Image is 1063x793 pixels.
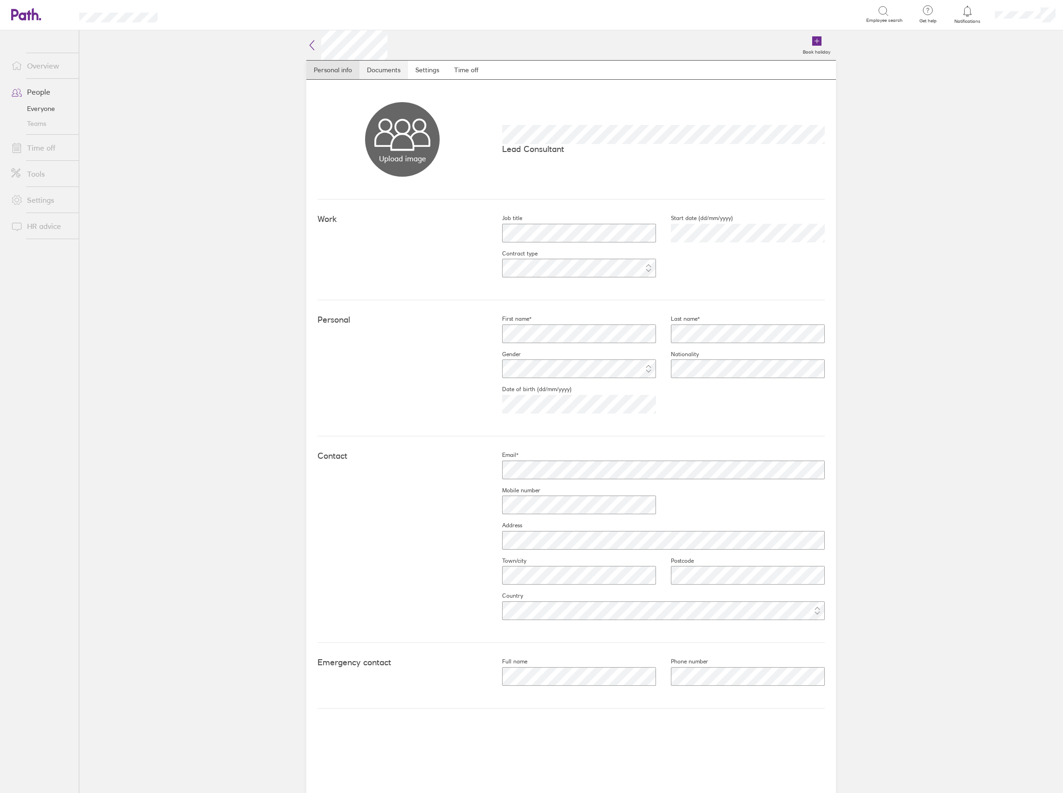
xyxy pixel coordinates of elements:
[318,315,487,325] h4: Personal
[656,315,700,323] label: Last name*
[447,61,486,79] a: Time off
[487,250,538,257] label: Contract type
[4,101,79,116] a: Everyone
[487,351,521,358] label: Gender
[913,18,943,24] span: Get help
[656,214,733,222] label: Start date (dd/mm/yyyy)
[487,658,527,665] label: Full name
[656,351,699,358] label: Nationality
[4,56,79,75] a: Overview
[487,592,523,600] label: Country
[866,18,903,23] span: Employee search
[502,144,825,154] p: Lead Consultant
[4,217,79,235] a: HR advice
[487,557,526,565] label: Town/city
[408,61,447,79] a: Settings
[4,191,79,209] a: Settings
[487,451,518,459] label: Email*
[4,83,79,101] a: People
[4,165,79,183] a: Tools
[4,116,79,131] a: Teams
[656,557,694,565] label: Postcode
[318,658,487,668] h4: Emergency contact
[656,658,708,665] label: Phone number
[487,522,522,529] label: Address
[953,19,983,24] span: Notifications
[318,214,487,224] h4: Work
[4,138,79,157] a: Time off
[487,214,522,222] label: Job title
[487,487,540,494] label: Mobile number
[183,10,207,18] div: Search
[359,61,408,79] a: Documents
[797,47,836,55] label: Book holiday
[487,386,572,393] label: Date of birth (dd/mm/yyyy)
[487,315,531,323] label: First name*
[953,5,983,24] a: Notifications
[797,30,836,60] a: Book holiday
[318,451,487,461] h4: Contact
[306,61,359,79] a: Personal info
